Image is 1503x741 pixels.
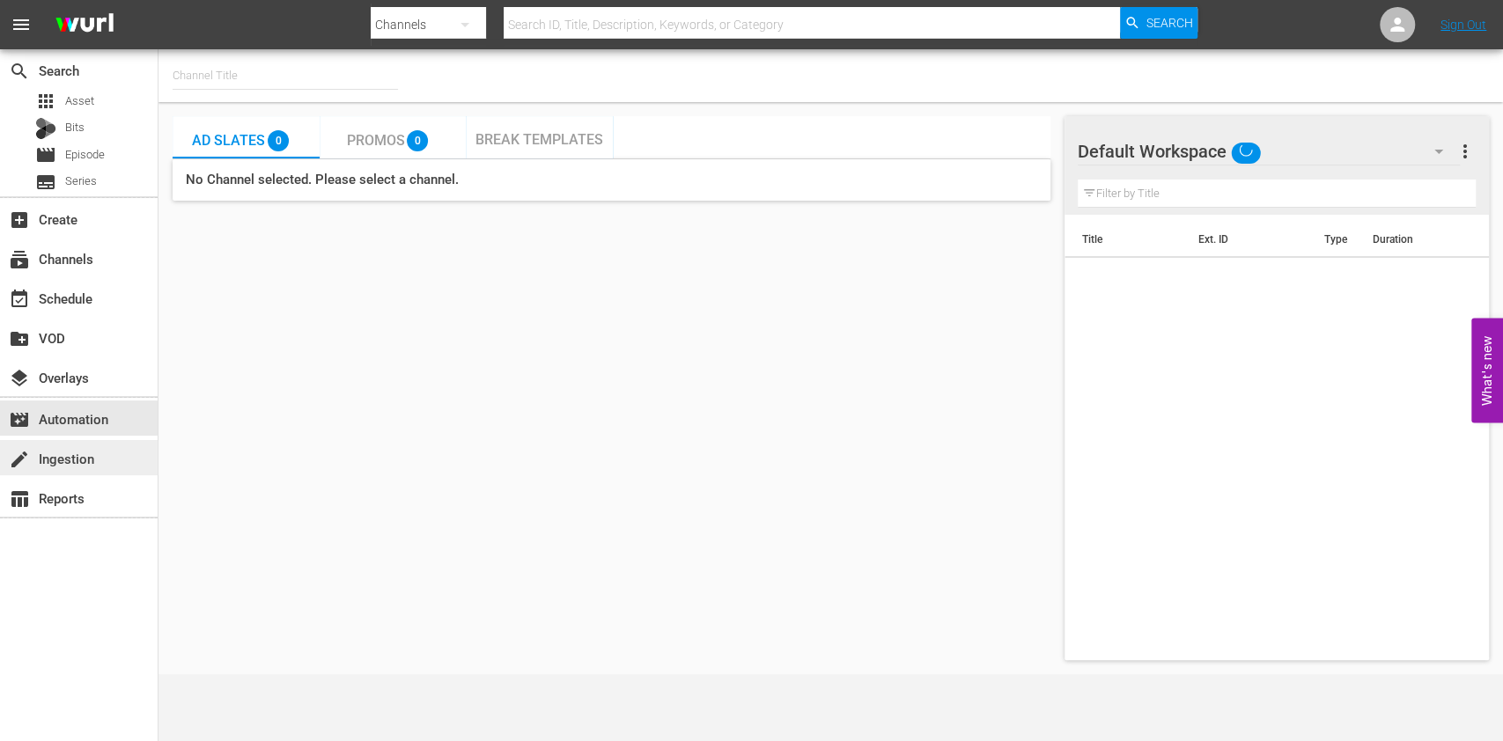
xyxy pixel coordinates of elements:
[9,328,30,349] span: VOD
[1078,127,1460,176] div: Default Workspace
[9,249,30,270] span: Channels
[65,119,85,136] span: Bits
[1314,215,1362,264] th: Type
[65,172,97,190] span: Series
[9,449,30,470] span: Ingestion
[9,289,30,310] span: Schedule
[42,4,127,46] img: ans4CAIJ8jUAAAAAAAAAAAAAAAAAAAAAAAAgQb4GAAAAAAAAAAAAAAAAAAAAAAAAJMjXAAAAAAAAAAAAAAAAAAAAAAAAgAT5G...
[407,130,428,151] span: 0
[11,14,32,35] span: menu
[35,144,56,165] span: Episode
[35,91,56,112] span: Asset
[320,116,467,158] button: Promos 0
[1455,141,1476,162] span: more_vert
[1188,215,1314,264] th: Ext. ID
[1065,215,1188,264] th: Title
[9,488,30,510] span: Reports
[9,61,30,82] span: Search
[268,130,289,151] span: 0
[173,159,1050,201] h5: No Channel selected. Please select a channel.
[475,131,603,148] span: Break Templates
[346,132,404,149] span: Promos
[1471,319,1503,423] button: Open Feedback Widget
[1146,7,1192,39] span: Search
[65,92,94,110] span: Asset
[466,116,613,158] button: Break Templates
[9,209,30,231] span: Create
[1455,130,1476,172] button: more_vert
[1362,215,1468,264] th: Duration
[1440,18,1486,32] a: Sign Out
[173,116,320,158] button: Ad Slates 0
[65,146,105,164] span: Episode
[1120,7,1197,39] button: Search
[192,132,265,149] span: Ad Slates
[9,368,30,389] span: Overlays
[173,159,1050,201] div: Ad Slates 0
[9,409,30,430] span: Automation
[35,118,56,139] div: Bits
[35,172,56,193] span: Series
